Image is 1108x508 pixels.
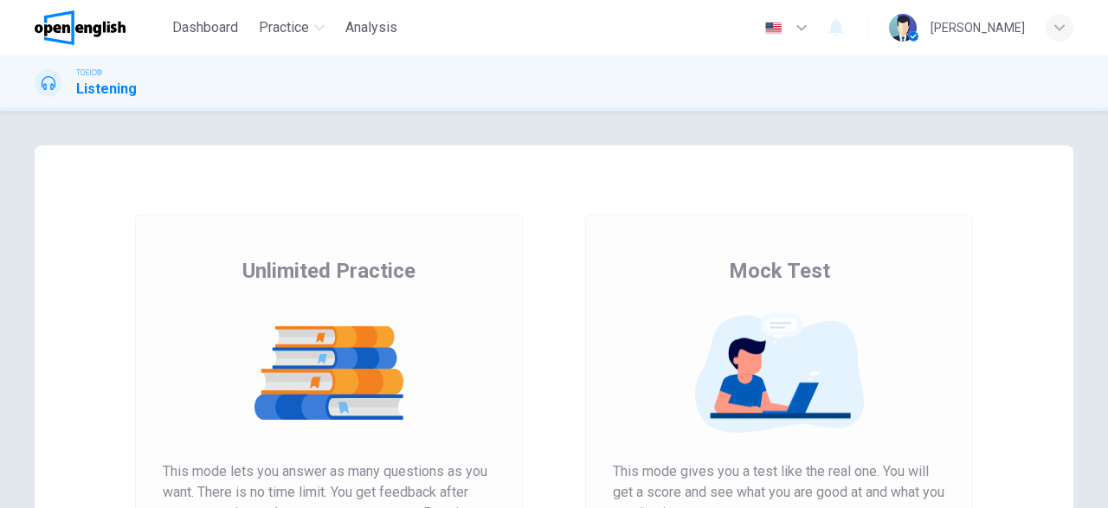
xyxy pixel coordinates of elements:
span: Analysis [345,17,397,38]
img: en [763,22,784,35]
span: Unlimited Practice [242,257,415,285]
span: Practice [259,17,309,38]
button: Analysis [338,12,404,43]
span: TOEIC® [76,67,102,79]
div: [PERSON_NAME] [931,17,1025,38]
span: Dashboard [172,17,238,38]
span: Mock Test [729,257,830,285]
button: Dashboard [165,12,245,43]
button: Practice [252,12,332,43]
h1: Listening [76,79,137,100]
img: OpenEnglish logo [35,10,126,45]
a: OpenEnglish logo [35,10,165,45]
img: Profile picture [889,14,917,42]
